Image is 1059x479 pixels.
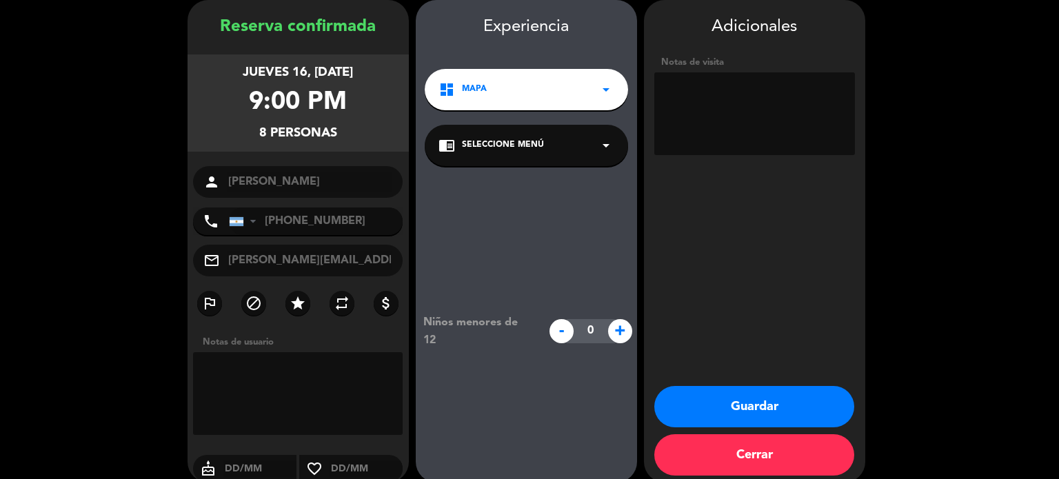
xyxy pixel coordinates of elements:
span: - [549,319,574,343]
i: repeat [334,295,350,312]
i: outlined_flag [201,295,218,312]
button: Cerrar [654,434,854,476]
i: chrome_reader_mode [438,137,455,154]
i: block [245,295,262,312]
div: Niños menores de 12 [413,314,542,349]
i: attach_money [378,295,394,312]
i: dashboard [438,81,455,98]
div: Notas de usuario [196,335,409,349]
span: Seleccione Menú [462,139,544,152]
div: 8 personas [259,123,337,143]
i: arrow_drop_down [598,81,614,98]
span: + [608,319,632,343]
span: Mapa [462,83,487,96]
i: favorite_border [299,460,330,477]
i: star [290,295,306,312]
button: Guardar [654,386,854,427]
div: Notas de visita [654,55,855,70]
div: 9:00 PM [249,83,347,123]
i: person [203,174,220,190]
i: arrow_drop_down [598,137,614,154]
i: cake [193,460,223,477]
div: Adicionales [654,14,855,41]
input: DD/MM [223,460,297,478]
div: Reserva confirmada [188,14,409,41]
div: Argentina: +54 [230,208,261,234]
i: phone [203,213,219,230]
div: Experiencia [416,14,637,41]
i: mail_outline [203,252,220,269]
input: DD/MM [330,460,403,478]
div: jueves 16, [DATE] [243,63,353,83]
